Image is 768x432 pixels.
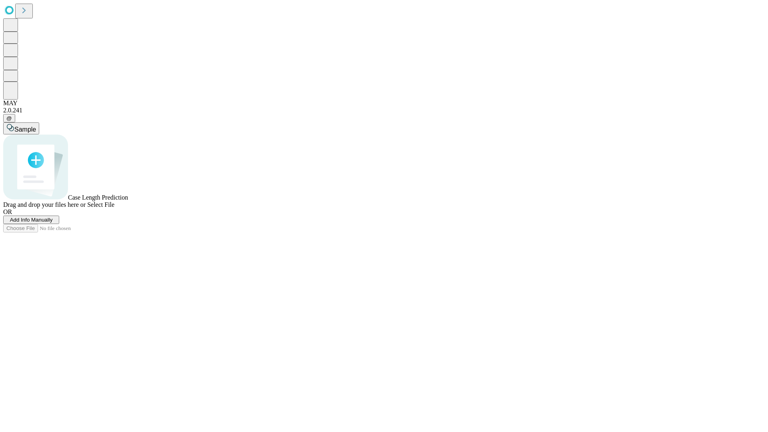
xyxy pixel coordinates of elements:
span: OR [3,208,12,215]
div: MAY [3,100,765,107]
div: 2.0.241 [3,107,765,114]
button: @ [3,114,15,122]
span: Drag and drop your files here or [3,201,86,208]
button: Add Info Manually [3,216,59,224]
span: Add Info Manually [10,217,53,223]
span: Sample [14,126,36,133]
span: Select File [87,201,114,208]
span: @ [6,115,12,121]
span: Case Length Prediction [68,194,128,201]
button: Sample [3,122,39,134]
